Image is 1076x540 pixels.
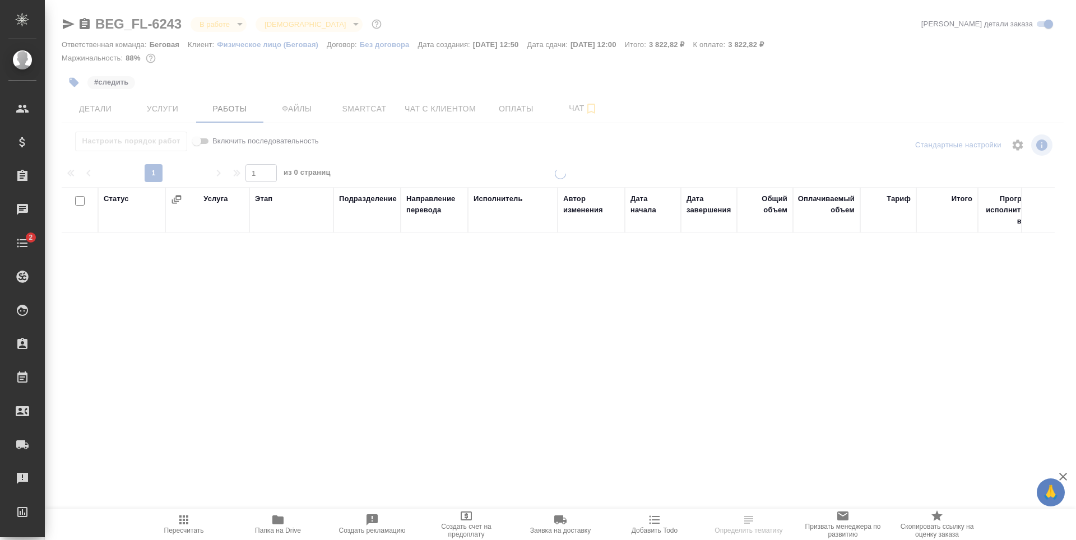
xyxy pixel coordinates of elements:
div: Подразделение [339,193,397,204]
span: 🙏 [1041,481,1060,504]
div: Исполнитель [474,193,523,204]
div: Тариф [887,193,911,204]
div: Итого [952,193,972,204]
button: 🙏 [1037,478,1065,506]
div: Общий объем [743,193,787,216]
div: Оплачиваемый объем [798,193,855,216]
div: Прогресс исполнителя в SC [984,193,1034,227]
div: Направление перевода [406,193,462,216]
div: Автор изменения [563,193,619,216]
span: 2 [22,232,39,243]
button: Сгруппировать [171,194,182,205]
div: Этап [255,193,272,204]
a: 2 [3,229,42,257]
div: Дата завершения [687,193,731,216]
div: Статус [104,193,129,204]
div: Услуга [203,193,228,204]
div: Дата начала [630,193,675,216]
